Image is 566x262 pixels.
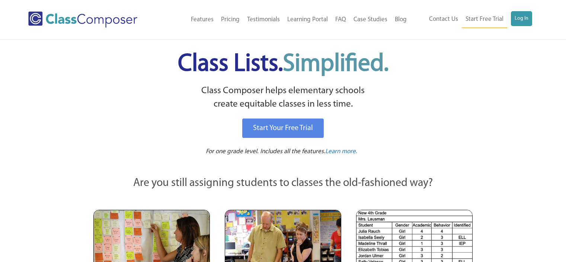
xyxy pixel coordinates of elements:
a: Log In [511,11,532,26]
span: Learn more. [325,148,357,155]
a: FAQ [332,12,350,28]
a: Pricing [217,12,243,28]
a: Learning Portal [284,12,332,28]
span: For one grade level. Includes all the features. [206,148,325,155]
a: Start Free Trial [462,11,507,28]
a: Case Studies [350,12,391,28]
span: Start Your Free Trial [253,124,313,132]
a: Features [187,12,217,28]
span: Simplified. [283,52,388,76]
a: Testimonials [243,12,284,28]
a: Blog [391,12,410,28]
p: Are you still assigning students to classes the old-fashioned way? [93,175,473,192]
nav: Header Menu [161,12,410,28]
span: Class Lists. [178,52,388,76]
nav: Header Menu [410,11,532,28]
a: Learn more. [325,147,357,157]
img: Class Composer [28,12,137,28]
a: Contact Us [425,11,462,28]
p: Class Composer helps elementary schools create equitable classes in less time. [92,84,474,111]
a: Start Your Free Trial [242,119,324,138]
